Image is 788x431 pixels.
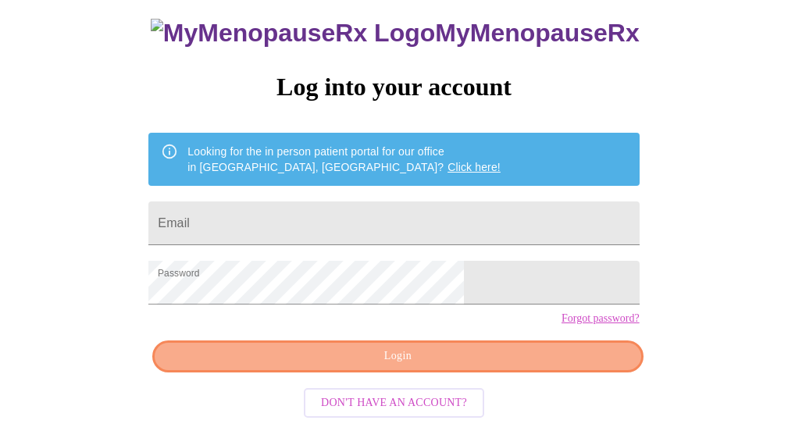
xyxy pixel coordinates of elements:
span: Login [170,347,625,366]
div: Looking for the in person patient portal for our office in [GEOGRAPHIC_DATA], [GEOGRAPHIC_DATA]? [187,137,501,181]
a: Forgot password? [562,312,640,325]
span: Don't have an account? [321,394,467,413]
button: Login [152,340,643,372]
button: Don't have an account? [304,388,484,419]
a: Click here! [447,161,501,173]
h3: MyMenopauseRx [151,19,640,48]
h3: Log into your account [148,73,639,102]
img: MyMenopauseRx Logo [151,19,435,48]
a: Don't have an account? [300,395,488,408]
